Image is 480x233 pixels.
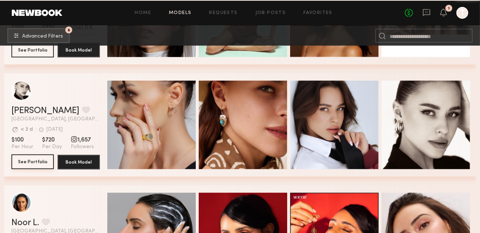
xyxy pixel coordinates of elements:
[303,11,333,15] a: Favorites
[46,127,63,132] div: [DATE]
[11,117,100,122] span: [GEOGRAPHIC_DATA], [GEOGRAPHIC_DATA]
[58,43,100,58] button: Book Model
[320,122,364,129] span: Quick Preview
[22,34,63,39] span: Advanced Filters
[11,155,54,170] a: See Portfolio
[255,11,286,15] a: Job Posts
[11,154,54,169] button: See Portfolio
[71,144,94,150] span: Followers
[42,144,62,150] span: Per Day
[135,11,152,15] a: Home
[448,7,450,11] div: 1
[7,28,70,43] button: 8Advanced Filters
[229,122,273,129] span: Quick Preview
[456,7,468,19] a: T
[411,122,456,129] span: Quick Preview
[137,122,181,129] span: Quick Preview
[11,219,39,227] a: Noor L.
[11,43,54,58] button: See Portfolio
[21,127,33,132] div: < 3 d
[71,136,94,144] span: 1,657
[11,136,33,144] span: $100
[42,136,62,144] span: $720
[209,11,238,15] a: Requests
[11,144,33,150] span: Per Hour
[11,107,79,115] a: [PERSON_NAME]
[67,28,70,32] span: 8
[169,11,191,15] a: Models
[58,155,100,170] button: Book Model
